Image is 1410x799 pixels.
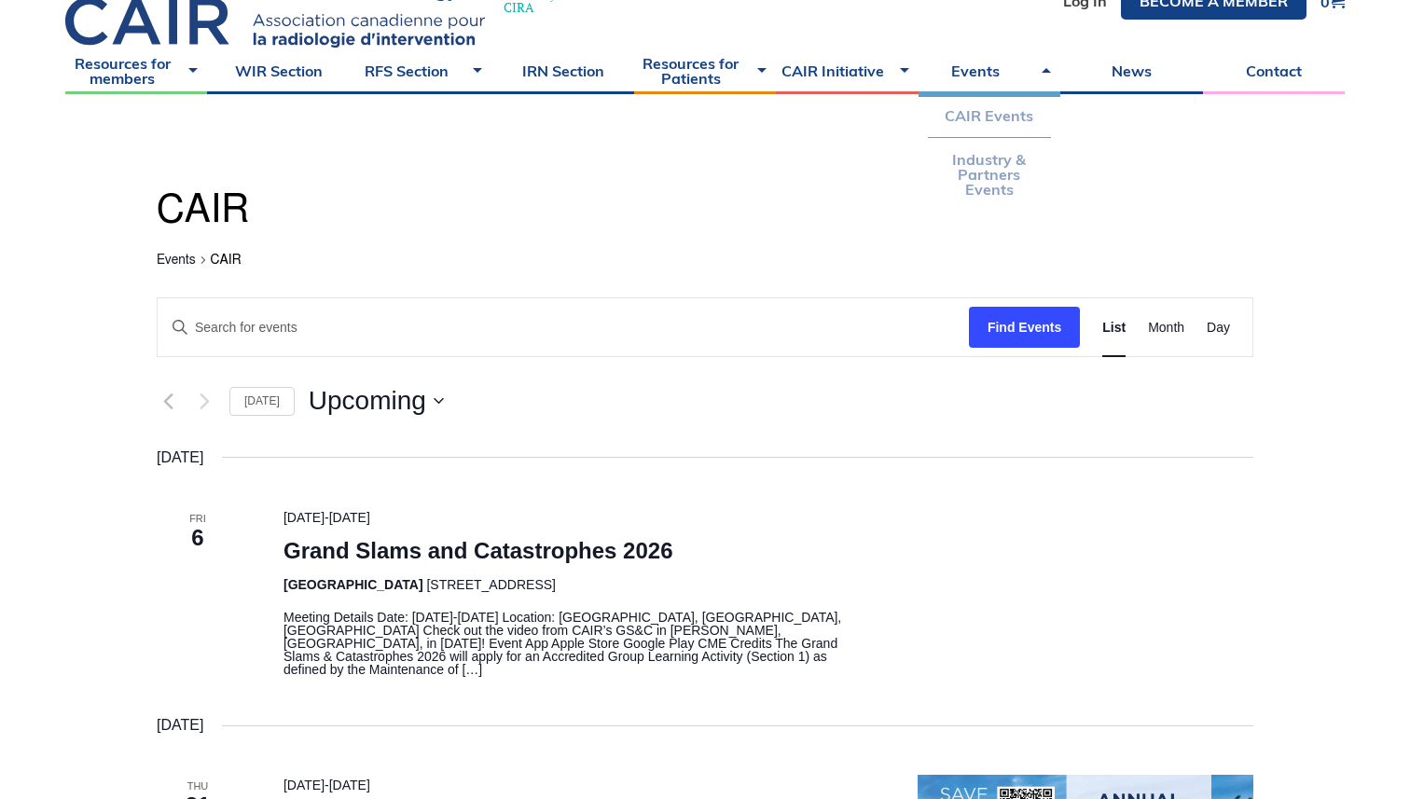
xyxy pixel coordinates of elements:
[157,254,196,269] a: Events
[1207,317,1230,338] span: Day
[283,510,325,525] span: [DATE]
[207,48,349,94] a: WIR Section
[283,577,423,592] span: [GEOGRAPHIC_DATA]
[283,778,325,792] span: [DATE]
[283,510,370,525] time: -
[157,713,203,737] time: [DATE]
[157,778,239,794] span: Thu
[1102,298,1126,357] a: Display Events in List View
[211,254,242,267] span: CAIR
[229,387,295,416] a: [DATE]
[1148,317,1184,338] span: Month
[1203,48,1345,94] a: Contact
[1148,298,1184,357] a: Display Events in Month View
[283,611,873,676] p: Meeting Details Date: [DATE]-[DATE] Location: [GEOGRAPHIC_DATA], [GEOGRAPHIC_DATA], [GEOGRAPHIC_D...
[1060,48,1202,94] a: News
[157,184,1253,238] h1: CAIR
[1102,317,1126,338] span: List
[928,138,1051,211] a: Industry & Partners Events
[157,446,203,470] time: [DATE]
[283,778,370,792] time: -
[157,511,239,527] span: Fri
[634,48,776,94] a: Resources for Patients
[65,48,207,94] a: Resources for members
[350,48,491,94] a: RFS Section
[426,577,555,592] span: [STREET_ADDRESS]
[158,298,969,357] input: Enter Keyword. Search for events by Keyword.
[329,510,370,525] span: [DATE]
[283,538,673,564] a: Grand Slams and Catastrophes 2026
[193,390,215,412] button: Next Events
[157,522,239,554] span: 6
[491,48,633,94] a: IRN Section
[1207,298,1230,357] a: Display Events in Day View
[919,48,1060,94] a: Events
[157,390,179,412] a: Previous Events
[309,388,426,414] span: Upcoming
[776,48,918,94] a: CAIR Initiative
[309,388,444,414] button: Upcoming
[329,778,370,792] span: [DATE]
[969,307,1080,349] button: Find Events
